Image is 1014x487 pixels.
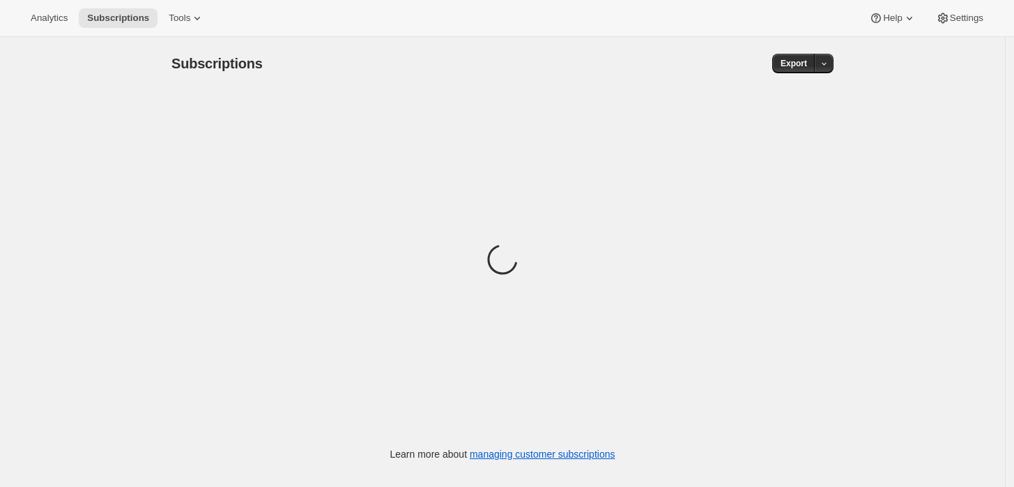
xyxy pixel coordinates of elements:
[928,8,992,28] button: Settings
[31,13,68,24] span: Analytics
[22,8,76,28] button: Analytics
[470,449,615,460] a: managing customer subscriptions
[781,58,807,69] span: Export
[390,447,615,461] p: Learn more about
[87,13,149,24] span: Subscriptions
[171,56,263,71] span: Subscriptions
[883,13,902,24] span: Help
[861,8,924,28] button: Help
[169,13,190,24] span: Tools
[772,54,815,73] button: Export
[950,13,983,24] span: Settings
[79,8,158,28] button: Subscriptions
[160,8,213,28] button: Tools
